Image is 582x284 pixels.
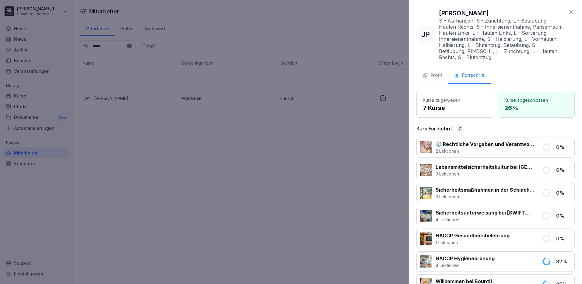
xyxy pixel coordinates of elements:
[556,235,571,242] p: 0 %
[556,189,571,197] p: 0 %
[416,68,448,84] button: Profil
[436,140,535,148] p: ⚖️ Rechtliche Vorgaben und Verantwortung bei der Schlachtung
[556,258,571,265] p: 82 %
[504,97,568,103] p: Kurse abgeschlossen
[436,148,535,154] p: 2 Lektionen
[436,171,535,177] p: 3 Lektionen
[556,212,571,219] p: 0 %
[436,216,535,223] p: 4 Lektionen
[436,186,535,193] p: Sicherheitsmaßnahmen in der Schlachtung und Zerlegung
[422,72,442,79] div: Profil
[436,262,495,268] p: 8 Lektionen
[448,68,491,84] button: Fortschritt
[457,125,463,132] div: 7
[423,97,487,103] p: Kurse zugewiesen
[416,125,454,132] p: Kurs Fortschritt
[454,72,485,79] div: Fortschritt
[436,239,510,246] p: 1 Lektionen
[556,166,571,174] p: 0 %
[436,193,535,200] p: 3 Lektionen
[439,18,564,60] p: S - Aufhängen, S - Zurichtung, L - Betäubung, Häuten Rechts, S - Innereienentnahme, Pansenraum, H...
[436,209,535,216] p: Sicherheitsunterweisung bei [SWIFT_CODE]
[504,103,568,112] p: 26 %
[436,163,535,171] p: Lebensmittelsicherheitskultur bei [GEOGRAPHIC_DATA]
[416,25,435,44] div: JP
[436,232,510,239] p: HACCP Gesundheitsbelehrung
[556,144,571,151] p: 0 %
[423,103,487,112] p: 7 Kurse
[436,255,495,262] p: HACCP Hygieneordnung
[439,9,489,18] p: [PERSON_NAME]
